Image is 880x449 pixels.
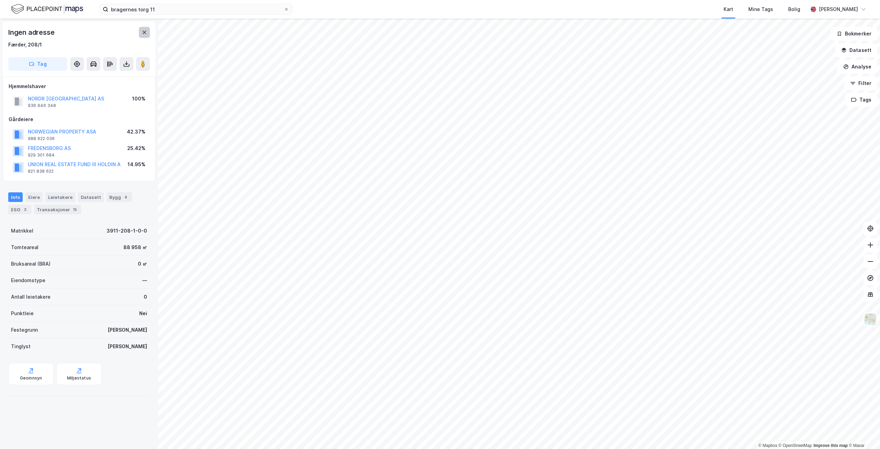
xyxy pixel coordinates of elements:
img: logo.f888ab2527a4732fd821a326f86c7f29.svg [11,3,83,15]
div: Tinglyst [11,342,31,351]
div: 936 946 348 [28,103,56,108]
div: 3 [22,206,29,213]
div: Gårdeiere [9,115,150,124]
div: 988 622 036 [28,136,55,141]
div: Miljøstatus [67,375,91,381]
div: Bolig [788,5,800,13]
div: Kart [724,5,733,13]
div: 15 [71,206,78,213]
div: Mine Tags [748,5,773,13]
div: Datasett [78,192,104,202]
div: Færder, 208/1 [8,41,42,49]
div: Festegrunn [11,326,38,334]
button: Datasett [835,43,877,57]
div: — [142,276,147,285]
button: Tags [845,93,877,107]
div: Eiere [25,192,43,202]
div: [PERSON_NAME] [108,342,147,351]
button: Tag [8,57,67,71]
div: Punktleie [11,309,34,318]
div: 100% [132,95,145,103]
div: Tomteareal [11,243,38,252]
iframe: Chat Widget [846,416,880,449]
div: ESG [8,205,31,214]
input: Søk på adresse, matrikkel, gårdeiere, leietakere eller personer [108,4,284,14]
img: Z [864,313,877,326]
button: Filter [844,76,877,90]
div: [PERSON_NAME] [108,326,147,334]
div: 0 [144,293,147,301]
div: Geoinnsyn [20,375,42,381]
div: 42.37% [127,128,145,136]
div: Eiendomstype [11,276,45,285]
div: Ingen adresse [8,27,56,38]
div: 14.95% [128,160,145,169]
div: 3911-208-1-0-0 [107,227,147,235]
div: Nei [139,309,147,318]
a: Improve this map [814,443,848,448]
button: Bokmerker [831,27,877,41]
button: Analyse [837,60,877,74]
div: Hjemmelshaver [9,82,150,90]
div: 88 958 ㎡ [123,243,147,252]
div: Info [8,192,23,202]
div: Matrikkel [11,227,33,235]
a: OpenStreetMap [779,443,812,448]
div: 929 301 684 [28,152,55,158]
div: 4 [122,194,129,201]
div: 821 838 622 [28,169,54,174]
div: Antall leietakere [11,293,51,301]
div: [PERSON_NAME] [819,5,858,13]
a: Mapbox [758,443,777,448]
div: Bruksareal (BRA) [11,260,51,268]
div: 25.42% [127,144,145,152]
div: 0 ㎡ [138,260,147,268]
div: Bygg [107,192,132,202]
div: Transaksjoner [34,205,81,214]
div: Leietakere [45,192,75,202]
